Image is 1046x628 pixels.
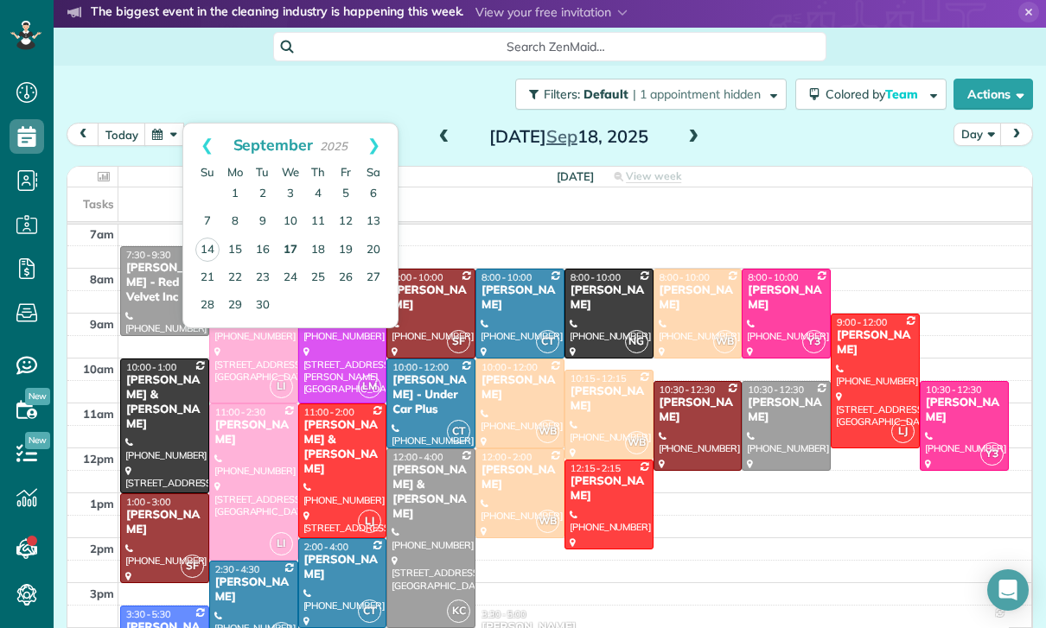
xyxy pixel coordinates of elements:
span: 2pm [90,542,114,555]
span: Colored by [826,86,924,102]
div: [PERSON_NAME] [303,553,382,582]
span: 3pm [90,587,114,600]
div: [PERSON_NAME] [481,283,559,313]
span: 3:30 - 5:00 [482,608,526,620]
span: 9:00 - 12:00 [837,316,887,328]
span: | 1 appointment hidden [633,86,761,102]
span: 2:00 - 4:00 [304,541,349,553]
span: 10:30 - 12:30 [926,384,982,396]
div: [PERSON_NAME] [747,396,826,425]
div: [PERSON_NAME] [659,283,737,313]
a: 8 [221,208,249,236]
div: [PERSON_NAME] [214,418,293,447]
span: 10:15 - 12:15 [571,372,627,384]
span: 2:30 - 4:30 [215,563,260,575]
span: 3:30 - 5:30 [126,608,171,620]
span: 10:30 - 12:30 [748,384,804,396]
a: 30 [249,292,277,320]
span: CT [536,330,559,353]
a: 19 [332,237,360,264]
a: 4 [304,181,332,208]
span: Default [584,86,629,102]
a: 26 [332,264,360,292]
span: CT [447,420,470,443]
div: [PERSON_NAME] [481,373,559,403]
a: 14 [195,238,220,262]
span: SF [447,330,470,353]
div: [PERSON_NAME] - Red Velvet Inc [125,261,204,305]
span: 10:00 - 12:00 [392,361,449,373]
span: 10:00 - 12:00 [482,361,538,373]
div: [PERSON_NAME] - Under Car Plus [392,373,470,417]
span: WB [536,420,559,443]
span: 8:00 - 10:00 [748,271,798,283]
span: WB [625,431,648,454]
span: 7am [90,227,114,241]
div: [PERSON_NAME] [570,474,648,504]
span: Thursday [311,165,325,179]
a: 20 [360,237,387,264]
span: LI [270,532,293,555]
span: 8:00 - 10:00 [660,271,710,283]
span: LJ [891,420,915,443]
a: Next [350,124,398,167]
span: 8:00 - 10:00 [571,271,621,283]
span: View week [626,169,681,183]
a: 10 [277,208,304,236]
span: 8:00 - 10:00 [392,271,443,283]
button: today [98,123,146,146]
div: [PERSON_NAME] [925,396,1004,425]
span: Filters: [544,86,580,102]
a: 16 [249,237,277,264]
a: 22 [221,264,249,292]
h2: [DATE] 18, 2025 [461,127,677,146]
span: 11am [83,407,114,421]
span: Friday [341,165,351,179]
div: Open Intercom Messenger [987,569,1029,611]
a: 29 [221,292,249,320]
div: [PERSON_NAME] [214,575,293,605]
span: KC [447,599,470,623]
div: [PERSON_NAME] [392,283,470,313]
span: SF [181,555,204,578]
button: Filters: Default | 1 appointment hidden [515,79,787,110]
span: New [25,388,50,405]
a: 18 [304,237,332,264]
span: LM [358,375,381,398]
span: Y3 [802,330,826,353]
button: Colored byTeam [795,79,947,110]
div: [PERSON_NAME] [659,396,737,425]
a: 6 [360,181,387,208]
span: 10:30 - 12:30 [660,384,716,396]
span: Team [885,86,921,102]
a: 5 [332,181,360,208]
a: 24 [277,264,304,292]
a: 12 [332,208,360,236]
span: 10:00 - 1:00 [126,361,176,373]
a: 1 [221,181,249,208]
span: NG [625,330,648,353]
span: 12:00 - 4:00 [392,451,443,463]
span: Sep [546,125,577,147]
a: 27 [360,264,387,292]
span: Tasks [83,197,114,211]
div: [PERSON_NAME] [836,328,915,358]
div: [PERSON_NAME] & [PERSON_NAME] [392,463,470,522]
span: Monday [227,165,243,179]
span: 10am [83,362,114,376]
a: 9 [249,208,277,236]
div: [PERSON_NAME] [125,508,204,537]
button: Day [954,123,1002,146]
a: 21 [194,264,221,292]
span: 12pm [83,452,114,466]
span: 7:30 - 9:30 [126,249,171,261]
span: 1pm [90,497,114,511]
span: Tuesday [256,165,269,179]
button: next [1000,123,1033,146]
span: WB [536,510,559,533]
a: 11 [304,208,332,236]
span: 1:00 - 3:00 [126,496,171,508]
span: New [25,432,50,449]
span: 8:00 - 10:00 [482,271,532,283]
span: Sunday [201,165,214,179]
